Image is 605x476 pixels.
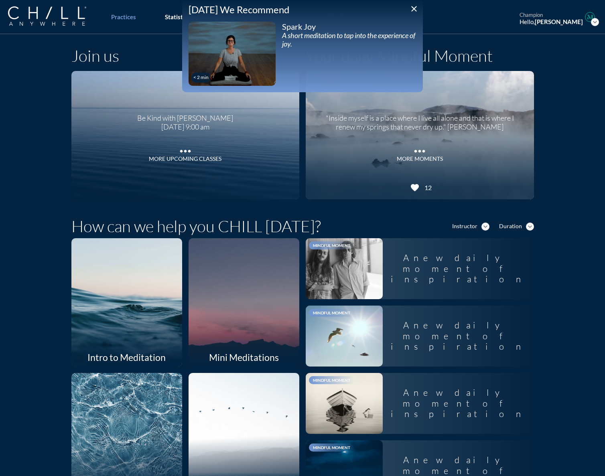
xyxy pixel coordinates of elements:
[8,6,102,27] a: Company Logo
[397,156,443,162] div: MORE MOMENTS
[282,22,416,31] div: Spark Joy
[412,143,428,155] i: more_horiz
[189,348,299,367] div: Mini Meditations
[137,108,233,123] div: Be Kind with [PERSON_NAME]
[71,348,182,367] div: Intro to Meditation
[282,31,416,49] div: A short meditation to tap into the experience of joy.
[585,12,595,22] img: Profile icon
[499,223,522,230] div: Duration
[193,75,209,80] div: < 2 min
[410,183,420,192] i: favorite
[526,223,534,231] i: expand_more
[71,217,321,236] h1: How can we help you CHILL [DATE]?
[149,156,221,162] div: More Upcoming Classes
[535,18,583,25] strong: [PERSON_NAME]
[313,378,350,383] span: Mindful Moment
[71,46,119,65] h1: Join us
[313,310,350,315] span: Mindful Moment
[520,12,583,18] div: champion
[177,143,193,155] i: more_horiz
[383,246,534,291] div: A new daily moment of inspiration
[111,13,136,20] div: Practices
[422,184,432,191] div: 12
[189,4,416,16] div: [DATE] We Recommend
[383,381,534,425] div: A new daily moment of inspiration
[481,223,489,231] i: expand_more
[591,18,599,26] i: expand_more
[452,223,477,230] div: Instructor
[137,123,233,132] div: [DATE] 9:00 am
[165,13,190,20] div: Statistics
[313,445,350,450] span: Mindful Moment
[383,314,534,358] div: A new daily moment of inspiration
[316,108,524,131] div: "Inside myself is a place where I live all alone and that is where I renew my springs that never ...
[313,243,350,248] span: Mindful Moment
[520,18,583,25] div: Hello,
[409,4,419,14] i: close
[8,6,86,26] img: Company Logo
